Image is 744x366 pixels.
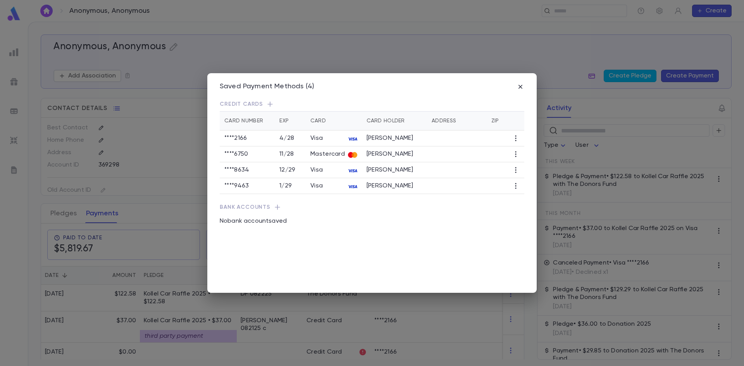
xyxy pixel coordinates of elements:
[362,178,427,194] td: [PERSON_NAME]
[310,182,357,190] div: Visa
[220,101,263,107] span: Credit Cards
[220,217,524,225] p: No bank account saved
[427,111,486,130] th: Address
[220,82,314,91] div: Saved Payment Methods (4)
[279,150,301,158] p: 11 / 28
[279,182,301,190] p: 1 / 29
[275,111,306,130] th: Exp
[220,111,275,130] th: Card Number
[310,166,357,174] div: Visa
[310,150,357,158] div: Mastercard
[220,204,270,210] span: Bank Accounts
[487,111,507,130] th: Zip
[279,166,301,174] p: 12 / 29
[310,134,357,142] div: Visa
[279,134,301,142] p: 4 / 28
[362,130,427,146] td: [PERSON_NAME]
[362,146,427,162] td: [PERSON_NAME]
[362,111,427,130] th: Card Holder
[306,111,362,130] th: Card
[362,162,427,178] td: [PERSON_NAME]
